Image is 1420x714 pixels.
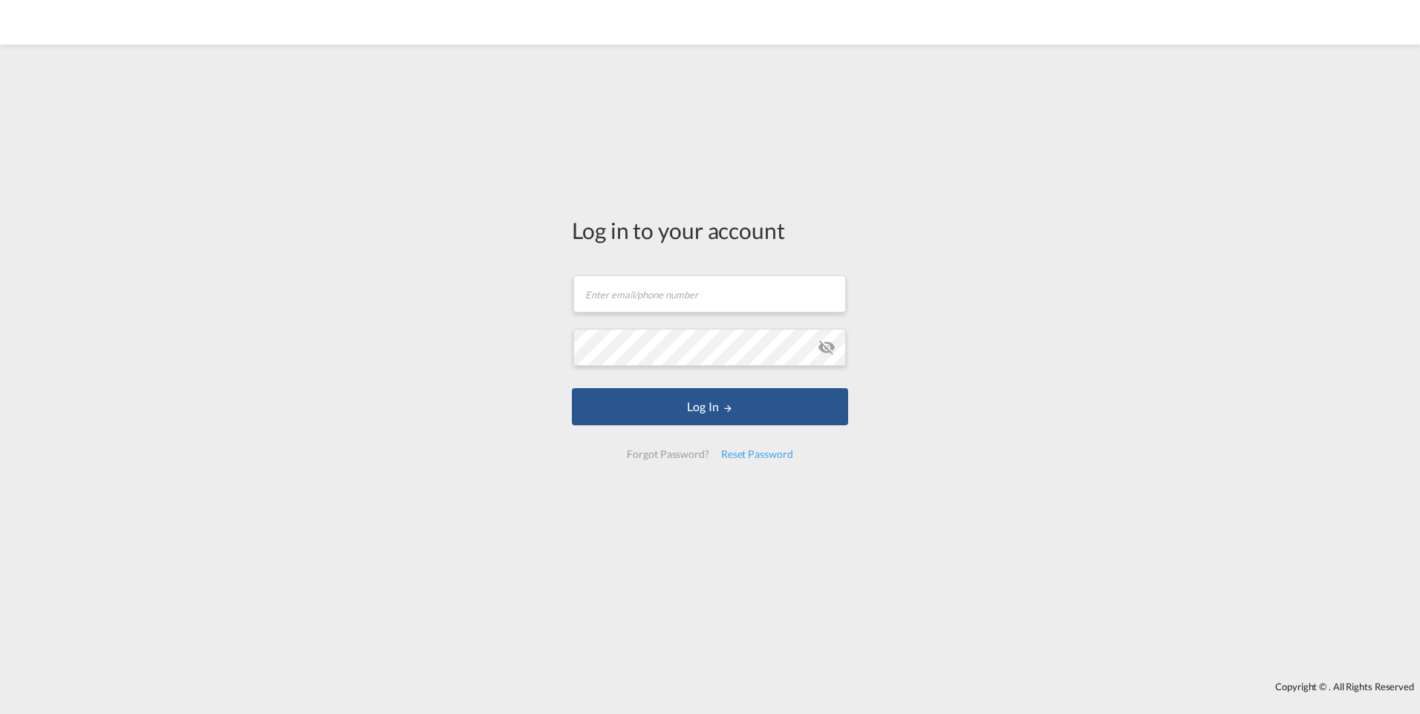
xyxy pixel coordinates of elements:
input: Enter email/phone number [573,275,846,312]
div: Forgot Password? [621,441,714,468]
div: Log in to your account [572,214,848,246]
div: Reset Password [715,441,799,468]
md-icon: icon-eye-off [818,338,836,356]
button: LOGIN [572,388,848,425]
